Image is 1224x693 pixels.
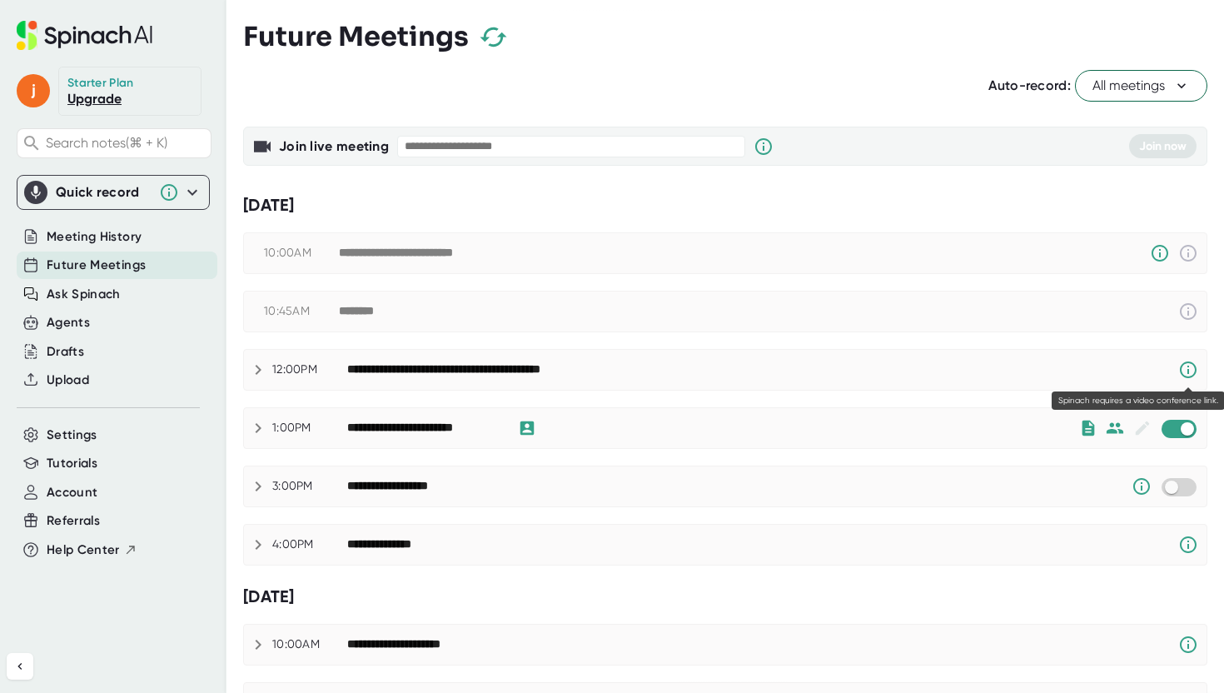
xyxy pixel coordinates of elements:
svg: This event has already passed [1178,302,1198,322]
button: Future Meetings [47,256,146,275]
button: Ask Spinach [47,285,121,304]
span: j [17,74,50,107]
div: 4:00PM [272,537,347,552]
div: 10:00AM [272,637,347,652]
button: Collapse sidebar [7,653,33,680]
a: Upgrade [67,91,122,107]
div: Quick record [24,176,202,209]
button: Help Center [47,541,137,560]
button: All meetings [1075,70,1207,102]
button: Drafts [47,342,84,361]
button: Agents [47,313,90,332]
svg: Spinach requires a video conference link. [1178,535,1198,555]
div: 12:00PM [272,362,347,377]
button: Settings [47,426,97,445]
svg: Spinach requires a video conference link. [1178,635,1198,655]
button: Meeting History [47,227,142,247]
svg: This event has already passed [1178,243,1198,263]
div: Quick record [56,184,151,201]
h3: Future Meetings [243,21,469,52]
svg: Someone has manually disabled Spinach from this meeting. [1150,243,1170,263]
div: 10:00AM [264,246,339,261]
div: Starter Plan [67,76,134,91]
button: Upload [47,371,89,390]
div: [DATE] [243,195,1207,216]
div: [DATE] [243,586,1207,607]
span: Help Center [47,541,120,560]
span: Search notes (⌘ + K) [46,135,206,151]
span: Auto-record: [988,77,1071,93]
div: 3:00PM [272,479,347,494]
button: Join now [1129,134,1197,158]
span: All meetings [1092,76,1190,96]
button: Account [47,483,97,502]
div: 1:00PM [272,421,347,436]
span: Join now [1139,139,1187,153]
div: 10:45AM [264,304,339,319]
b: Join live meeting [279,138,389,154]
svg: Someone has manually disabled Spinach from this meeting. [1132,476,1152,496]
button: Tutorials [47,454,97,473]
button: Referrals [47,511,100,531]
